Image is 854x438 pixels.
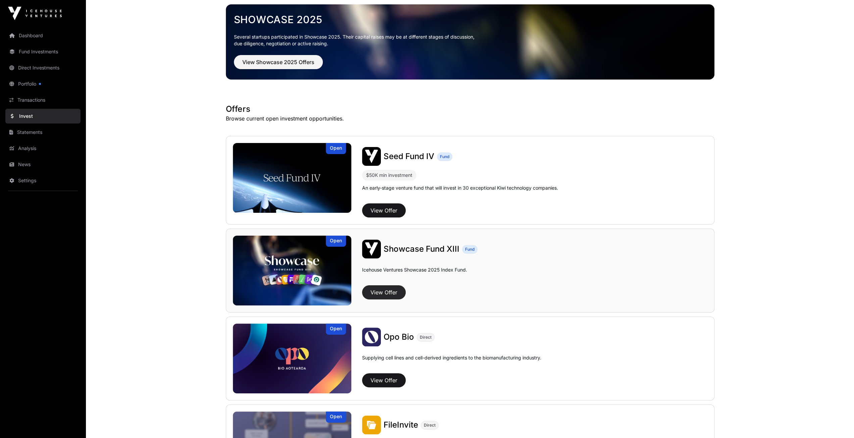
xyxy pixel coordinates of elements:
span: Direct [420,335,432,340]
p: Icehouse Ventures Showcase 2025 Index Fund. [362,266,467,273]
a: View Showcase 2025 Offers [234,62,323,68]
a: Showcase Fund XIIIOpen [233,236,352,305]
a: Fund Investments [5,44,81,59]
button: View Showcase 2025 Offers [234,55,323,69]
a: Seed Fund IVOpen [233,143,352,213]
a: Analysis [5,141,81,156]
a: News [5,157,81,172]
span: Seed Fund IV [384,151,434,161]
a: Statements [5,125,81,140]
img: Showcase Fund XIII [362,240,381,258]
a: FileInvite [384,420,418,430]
p: Several startups participated in Showcase 2025. Their capital raises may be at different stages o... [234,34,706,47]
div: Open [326,324,346,335]
a: Portfolio [5,77,81,91]
a: Dashboard [5,28,81,43]
img: FileInvite [362,416,381,434]
button: View Offer [362,203,406,217]
div: $50K min investment [362,170,416,181]
a: Invest [5,109,81,124]
div: Open [326,411,346,423]
img: Opo Bio [362,328,381,346]
a: Transactions [5,93,81,107]
a: Settings [5,173,81,188]
img: Showcase Fund XIII [233,236,352,305]
a: Direct Investments [5,60,81,75]
div: Open [326,236,346,247]
img: Seed Fund IV [233,143,352,213]
a: Showcase Fund XIII [384,244,459,254]
a: Opo BioOpen [233,324,352,393]
span: Fund [465,247,474,252]
div: Open [326,143,346,154]
h1: Offers [226,104,714,114]
button: View Offer [362,285,406,299]
span: Fund [440,154,449,159]
a: Opo Bio [384,332,414,342]
iframe: Chat Widget [820,406,854,438]
img: Icehouse Ventures Logo [8,7,62,20]
div: $50K min investment [366,171,412,179]
img: Showcase 2025 [226,4,714,80]
p: Supplying cell lines and cell-derived ingredients to the biomanufacturing industry. [362,354,541,361]
button: View Offer [362,373,406,387]
span: View Showcase 2025 Offers [242,58,314,66]
span: Direct [424,423,436,428]
img: Opo Bio [233,324,352,393]
p: Browse current open investment opportunities. [226,114,714,123]
a: Showcase 2025 [234,13,706,26]
img: Seed Fund IV [362,147,381,166]
a: Seed Fund IV [384,151,434,162]
p: An early-stage venture fund that will invest in 30 exceptional Kiwi technology companies. [362,185,558,191]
